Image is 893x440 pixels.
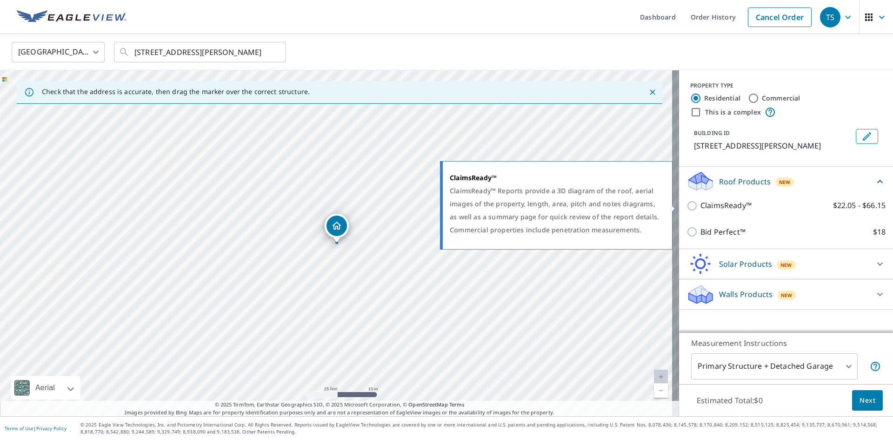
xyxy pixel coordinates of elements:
[449,401,465,408] a: Terms
[780,261,792,269] span: New
[17,10,127,24] img: EV Logo
[450,173,497,182] strong: ClaimsReady™
[36,425,67,432] a: Privacy Policy
[700,200,752,211] p: ClaimsReady™
[704,94,740,103] label: Residential
[719,289,773,300] p: Walls Products
[690,81,882,90] div: PROPERTY TYPE
[870,361,881,372] span: Your report will include the primary structure and a detached garage if one exists.
[215,401,465,409] span: © 2025 TomTom, Earthstar Geographics SIO, © 2025 Microsoft Corporation, ©
[694,140,852,151] p: [STREET_ADDRESS][PERSON_NAME]
[700,226,746,238] p: Bid Perfect™
[325,214,349,243] div: Dropped pin, building 1, Residential property, 5436 Vernon Ave Saint Louis, MO 63112
[42,88,310,96] p: Check that the address is accurate, then drag the marker over the correct structure.
[748,7,812,27] a: Cancel Order
[820,7,840,27] div: TS
[873,226,886,238] p: $18
[646,86,659,98] button: Close
[5,426,67,431] p: |
[719,176,771,187] p: Roof Products
[694,129,730,137] p: BUILDING ID
[11,376,80,399] div: Aerial
[5,425,33,432] a: Terms of Use
[691,353,858,379] div: Primary Structure + Detached Garage
[686,253,886,275] div: Solar ProductsNew
[689,390,770,411] p: Estimated Total: $0
[686,170,886,192] div: Roof ProductsNew
[686,283,886,305] div: Walls ProductsNew
[779,178,791,186] span: New
[852,390,883,411] button: Next
[654,384,668,398] a: Current Level 20, Zoom Out
[833,200,886,211] p: $22.05 - $66.15
[80,421,888,435] p: © 2025 Eagle View Technologies, Inc. and Pictometry International Corp. All Rights Reserved. Repo...
[408,401,447,408] a: OpenStreetMap
[719,258,772,270] p: Solar Products
[705,108,761,117] label: This is a complex
[654,370,668,384] a: Current Level 20, Zoom In Disabled
[860,395,875,406] span: Next
[691,338,881,349] p: Measurement Instructions
[856,129,878,144] button: Edit building 1
[762,94,800,103] label: Commercial
[781,291,793,299] span: New
[33,376,58,399] div: Aerial
[450,184,660,237] div: ClaimsReady™ Reports provide a 3D diagram of the roof, aerial images of the property, length, are...
[134,39,267,65] input: Search by address or latitude-longitude
[12,39,105,65] div: [GEOGRAPHIC_DATA]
